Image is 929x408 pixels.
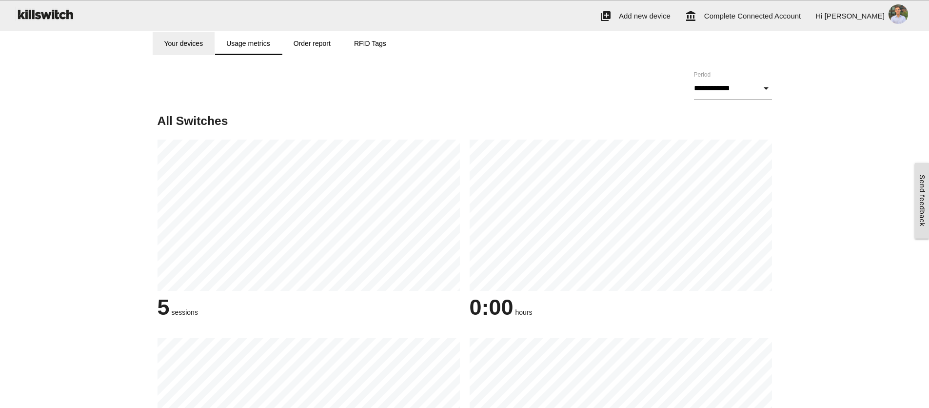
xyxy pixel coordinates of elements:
[915,163,929,238] a: Send feedback
[153,32,215,55] a: Your devices
[282,32,342,55] a: Order report
[825,12,885,20] span: [PERSON_NAME]
[171,308,198,316] span: sessions
[815,12,822,20] span: Hi
[15,0,75,28] img: ks-logo-black-160-b.png
[158,114,772,127] h5: All Switches
[600,0,612,32] i: add_to_photos
[215,32,281,55] a: Usage metrics
[515,308,532,316] span: hours
[694,70,711,79] label: Period
[619,12,671,20] span: Add new device
[342,32,398,55] a: RFID Tags
[685,0,697,32] i: account_balance
[158,295,170,320] span: 5
[704,12,801,20] span: Complete Connected Account
[885,0,912,28] img: ACg8ocKlNS8UkOrKvqlvbnz9fjiZNzy_Xb3PM6dYKiZ9OrNxAdSqobvc=s96-c
[470,295,514,320] span: 0:00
